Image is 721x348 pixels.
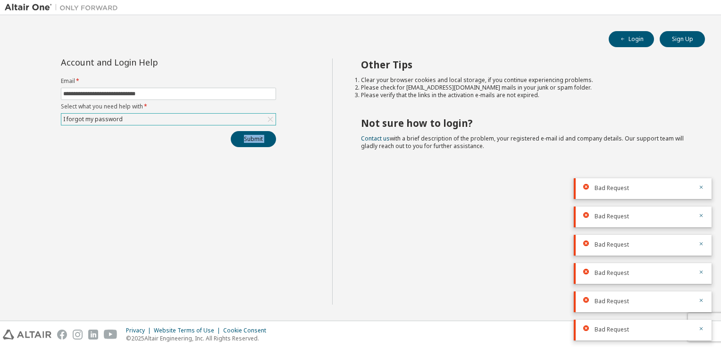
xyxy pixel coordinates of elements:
span: Bad Request [595,269,629,277]
img: altair_logo.svg [3,330,51,340]
h2: Other Tips [361,58,688,71]
span: with a brief description of the problem, your registered e-mail id and company details. Our suppo... [361,134,684,150]
span: Bad Request [595,298,629,305]
li: Clear your browser cookies and local storage, if you continue experiencing problems. [361,76,688,84]
span: Bad Request [595,184,629,192]
div: Account and Login Help [61,58,233,66]
label: Email [61,77,276,85]
label: Select what you need help with [61,103,276,110]
div: Cookie Consent [223,327,272,334]
div: I forgot my password [61,114,276,125]
h2: Not sure how to login? [361,117,688,129]
li: Please verify that the links in the activation e-mails are not expired. [361,91,688,99]
li: Please check for [EMAIL_ADDRESS][DOMAIN_NAME] mails in your junk or spam folder. [361,84,688,91]
div: I forgot my password [62,114,124,124]
img: facebook.svg [57,330,67,340]
p: © 2025 Altair Engineering, Inc. All Rights Reserved. [126,334,272,342]
img: Altair One [5,3,123,12]
a: Contact us [361,134,390,142]
span: Bad Request [595,326,629,333]
div: Privacy [126,327,154,334]
div: Website Terms of Use [154,327,223,334]
span: Bad Request [595,241,629,249]
span: Bad Request [595,213,629,220]
button: Sign Up [660,31,705,47]
img: youtube.svg [104,330,117,340]
button: Login [609,31,654,47]
img: instagram.svg [73,330,83,340]
img: linkedin.svg [88,330,98,340]
button: Submit [231,131,276,147]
